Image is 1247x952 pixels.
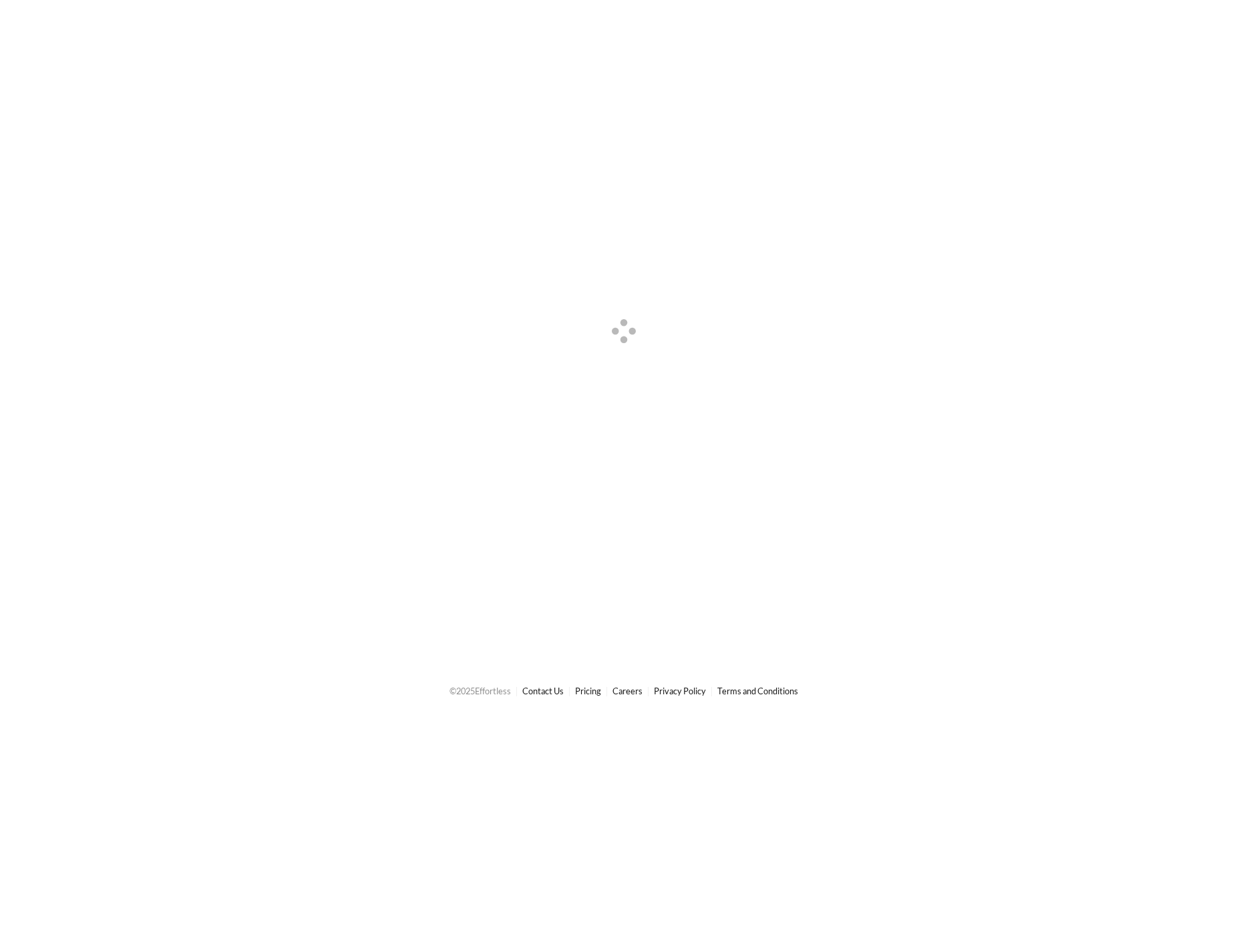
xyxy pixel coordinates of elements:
[522,686,564,696] a: Contact Us
[654,686,706,696] a: Privacy Policy
[612,686,643,696] a: Careers
[450,686,511,696] span: © 2025 Effortless
[717,686,798,696] a: Terms and Conditions
[575,686,601,696] a: Pricing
